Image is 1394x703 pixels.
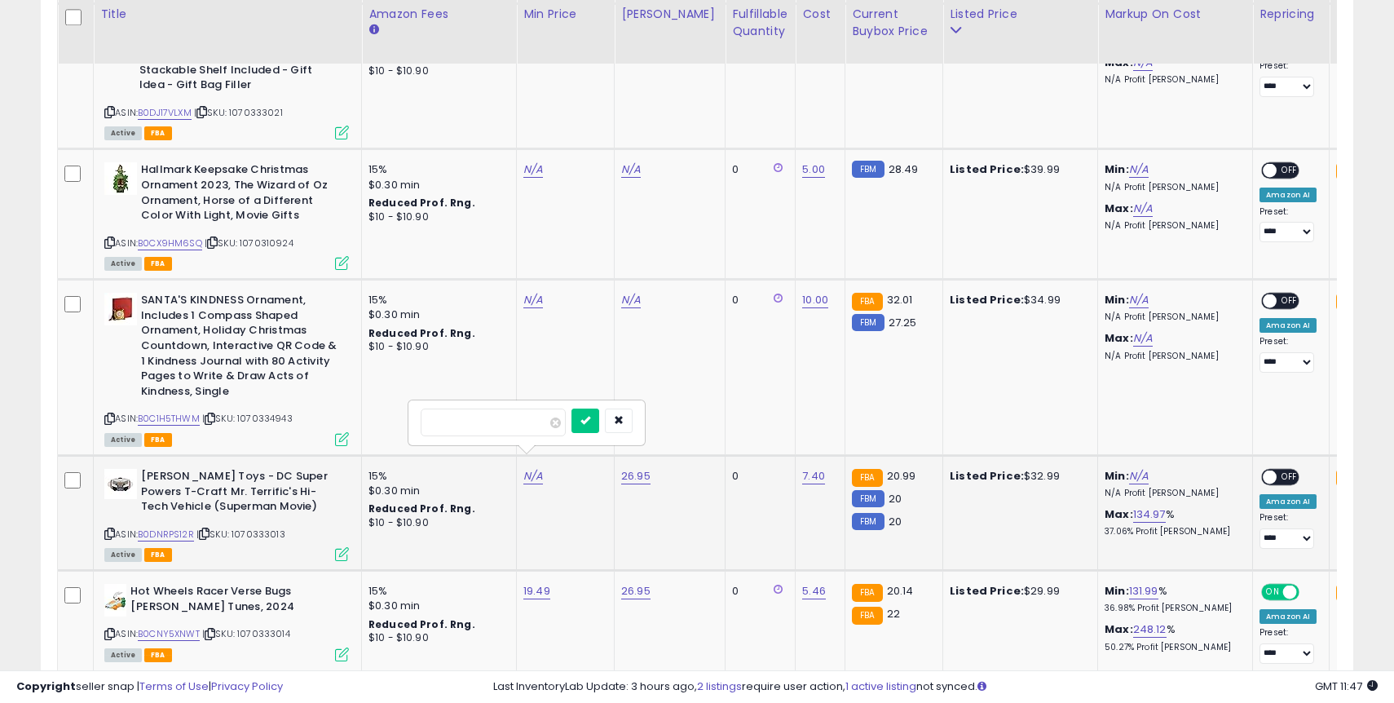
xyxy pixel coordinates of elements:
small: FBA [1336,469,1366,487]
div: Cost [802,6,838,23]
small: FBA [852,584,882,602]
a: N/A [1129,161,1149,178]
div: Title [100,6,355,23]
div: ASIN: [104,17,349,138]
div: 15% [368,293,504,307]
b: Hot Wheels Racer Verse Bugs [PERSON_NAME] Tunes, 2024 [130,584,329,618]
span: OFF [1297,586,1323,599]
small: FBA [852,469,882,487]
div: Preset: [1259,627,1317,664]
div: ASIN: [104,162,349,268]
a: 248.12 [1133,621,1167,638]
span: FBA [144,126,172,140]
b: Listed Price: [950,583,1024,599]
b: SANTA'S KINDNESS Ornament, Includes 1 Compass Shaped Ornament, Holiday Christmas Countdown, Inter... [141,293,339,403]
div: Amazon AI [1259,494,1317,509]
span: | SKU: 1070333021 [194,106,283,119]
span: | SKU: 1070333014 [202,627,290,640]
div: $39.99 [950,162,1085,177]
div: $10 - $10.90 [368,631,504,645]
a: B0CX9HM6SQ [138,237,202,250]
div: 0 [732,584,783,599]
b: Max: [1105,506,1133,522]
a: 5.00 [802,161,825,178]
a: Terms of Use [139,679,209,694]
b: Reduced Prof. Rng. [368,502,475,515]
small: FBM [852,161,884,178]
div: Preset: [1259,206,1317,243]
b: Listed Price: [950,292,1024,307]
img: A1xcghQu-kL._SL40_.jpg [104,162,137,195]
div: $0.30 min [368,307,504,322]
span: All listings currently available for purchase on Amazon [104,648,142,662]
span: ON [1263,586,1283,599]
span: | SKU: 1070310924 [205,237,293,250]
a: N/A [1133,201,1153,217]
div: Preset: [1259,60,1317,97]
div: Min Price [523,6,607,23]
p: 50.27% Profit [PERSON_NAME] [1105,642,1240,653]
div: % [1105,584,1240,614]
a: B0DJ17VLXM [138,106,192,120]
div: ASIN: [104,469,349,559]
b: Listed Price: [950,161,1024,177]
span: 20 [889,514,902,529]
b: Max: [1105,621,1133,637]
a: N/A [621,292,641,308]
div: Fulfillable Quantity [732,6,788,40]
div: Markup on Cost [1105,6,1246,23]
a: B0C1H5THWM [138,412,200,426]
b: Min: [1105,468,1129,484]
span: All listings currently available for purchase on Amazon [104,257,142,271]
span: | SKU: 1070333013 [196,528,285,541]
div: Amazon AI [1259,609,1317,624]
div: Repricing [1259,6,1322,23]
div: % [1105,622,1240,652]
b: Max: [1105,330,1133,346]
a: N/A [1133,330,1153,347]
img: 41mWvUwCktL._SL40_.jpg [104,293,137,325]
div: Preset: [1259,512,1317,549]
div: $0.30 min [368,484,504,498]
span: 20 [889,491,902,506]
span: 22 [887,606,900,621]
div: $10 - $10.90 [368,516,504,530]
b: Listed Price: [950,468,1024,484]
a: 26.95 [621,468,651,484]
a: 2 listings [697,679,742,694]
small: FBA [852,293,882,311]
a: N/A [523,161,543,178]
div: Amazon AI [1259,188,1317,202]
span: All listings currently available for purchase on Amazon [104,548,142,562]
span: OFF [1277,164,1303,178]
strong: Copyright [16,679,76,694]
span: OFF [1277,471,1303,484]
a: 10.00 [802,292,828,308]
div: $0.30 min [368,599,504,613]
div: seller snap | | [16,679,283,695]
p: N/A Profit [PERSON_NAME] [1105,351,1240,362]
span: 27.25 [889,315,917,330]
div: 15% [368,584,504,599]
b: Min: [1105,161,1129,177]
p: N/A Profit [PERSON_NAME] [1105,488,1240,499]
div: ASIN: [104,293,349,444]
span: 20.99 [887,468,916,484]
span: 28.49 [889,161,919,177]
a: 5.46 [802,583,826,599]
p: 36.98% Profit [PERSON_NAME] [1105,603,1240,614]
div: Amazon Fees [368,6,510,23]
a: N/A [1129,468,1149,484]
span: 20.14 [887,583,914,599]
a: 131.99 [1129,583,1158,599]
p: N/A Profit [PERSON_NAME] [1105,312,1240,323]
div: $10 - $10.90 [368,340,504,354]
small: FBA [852,607,882,625]
small: FBM [852,314,884,331]
b: Min: [1105,583,1129,599]
b: Reduced Prof. Rng. [368,617,475,631]
div: $34.99 [950,293,1085,307]
div: ASIN: [104,584,349,660]
div: % [1105,507,1240,537]
p: 37.06% Profit [PERSON_NAME] [1105,526,1240,537]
